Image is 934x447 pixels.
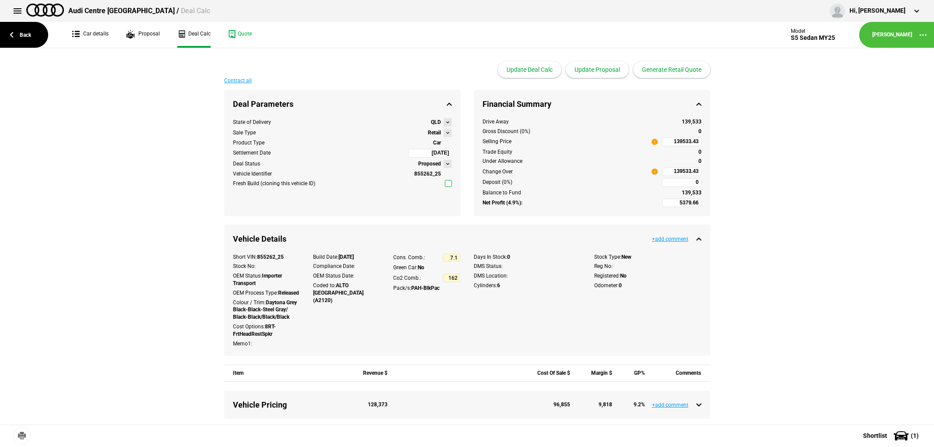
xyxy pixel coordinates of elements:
strong: 128,373 [368,401,388,408]
div: Settlement Date [233,149,271,157]
div: Sale Type [233,129,256,137]
strong: QLD [431,119,441,126]
strong: 0 [698,128,701,134]
div: Colour / Trim: [233,299,300,321]
span: i [652,169,658,175]
div: Selling Price [483,138,511,145]
div: Item [233,365,345,381]
div: Fresh Build (cloning this vehicle ID) [233,180,315,187]
button: +add comment [652,236,688,242]
strong: 96,855 [553,401,570,408]
strong: Retail [428,129,441,137]
div: State of Delivery [233,119,271,126]
div: Cylinders: [474,282,581,289]
div: Green Car: [393,264,460,271]
div: Memo1: [233,340,300,348]
div: Short VIN: [233,253,300,261]
input: 139533.43 [662,137,701,146]
span: Shortlist [863,433,887,439]
div: Days In Stock: [474,253,581,261]
strong: PAH-BlkPac [411,285,440,291]
div: Build Date: [313,253,380,261]
div: OEM Status Date: [313,272,380,280]
a: Quote [228,22,252,48]
div: Hi, [PERSON_NAME] [849,7,906,15]
div: Stock No: [233,263,300,270]
div: Stock Type: [594,253,701,261]
button: Contract all [224,78,252,83]
button: +add comment [652,402,688,408]
strong: ALTO [GEOGRAPHIC_DATA] (A2120) [313,282,363,303]
div: Vehicle Pricing [233,399,345,410]
div: Comments [654,365,701,381]
strong: New [621,254,631,260]
strong: 0 [698,149,701,155]
a: Deal Calc [177,22,211,48]
div: Vehicle Identifier [233,170,272,178]
div: Odometer: [594,282,701,289]
div: Change Over [483,168,513,176]
strong: Net Profit (4.9%): [483,199,522,207]
div: Financial Summary [474,90,710,118]
div: Pack/s: [393,285,460,292]
div: Deal Status [233,160,260,168]
strong: Car [433,140,441,146]
strong: No [620,273,627,279]
a: Proposal [126,22,160,48]
strong: 855262_25 [414,171,441,177]
strong: No [418,264,424,271]
div: GP% [622,365,645,381]
input: 01/09/2025 [408,149,452,158]
button: ... [912,24,934,46]
button: Update Deal Calc [498,61,561,78]
strong: Daytona Grey Black-Black-Steel Gray/ Black-Black/Black/Black [233,299,297,320]
strong: 0 [698,158,701,164]
strong: 139,533 [682,190,701,196]
div: Balance to Fund [483,189,658,197]
div: 9.2 % [622,401,645,408]
div: Under Allowance [483,158,658,165]
div: Coded to: [313,282,380,304]
div: Cost Of Sale $ [532,365,570,381]
div: Registered: [594,272,701,280]
div: Co2 Comb.: [393,275,421,282]
button: Shortlist(1) [850,425,934,447]
span: i [652,139,658,145]
button: Update Proposal [566,61,629,78]
div: Model [791,28,835,34]
div: Deal Parameters [224,90,461,118]
strong: 0 [507,254,510,260]
div: Trade Equity [483,148,658,156]
strong: 855262_25 [257,254,284,260]
strong: 6 [497,282,500,289]
strong: Importer Transport [233,273,282,286]
div: Gross Discount (0%) [483,128,658,135]
div: OEM Process Type: [233,289,300,297]
div: Cost Options: [233,323,300,338]
div: DMS Location: [474,272,581,280]
div: Product Type [233,139,264,147]
div: Deposit (0%) [483,179,658,186]
strong: [DATE] [338,254,354,260]
strong: 0 [619,282,622,289]
img: audi.png [26,4,64,17]
input: 5379.66 [662,199,701,208]
strong: 9,818 [599,401,612,408]
div: DMS Status: [474,263,581,270]
div: Compliance Date: [313,263,380,270]
a: Car details [72,22,109,48]
strong: Released [278,290,299,296]
div: Audi Centre [GEOGRAPHIC_DATA] / [68,6,210,16]
div: OEM Status: [233,272,300,287]
span: ( 1 ) [911,433,919,439]
div: Cons. Comb.: [393,254,425,261]
input: 7.1 [443,253,460,262]
span: Deal Calc [181,7,210,15]
div: Reg No: [594,263,701,270]
div: Vehicle Details [224,225,710,253]
div: Drive Away [483,118,658,126]
button: Generate Retail Quote [633,61,710,78]
div: Margin $ [579,365,612,381]
strong: 139,533 [682,119,701,125]
input: 162 [443,274,460,282]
